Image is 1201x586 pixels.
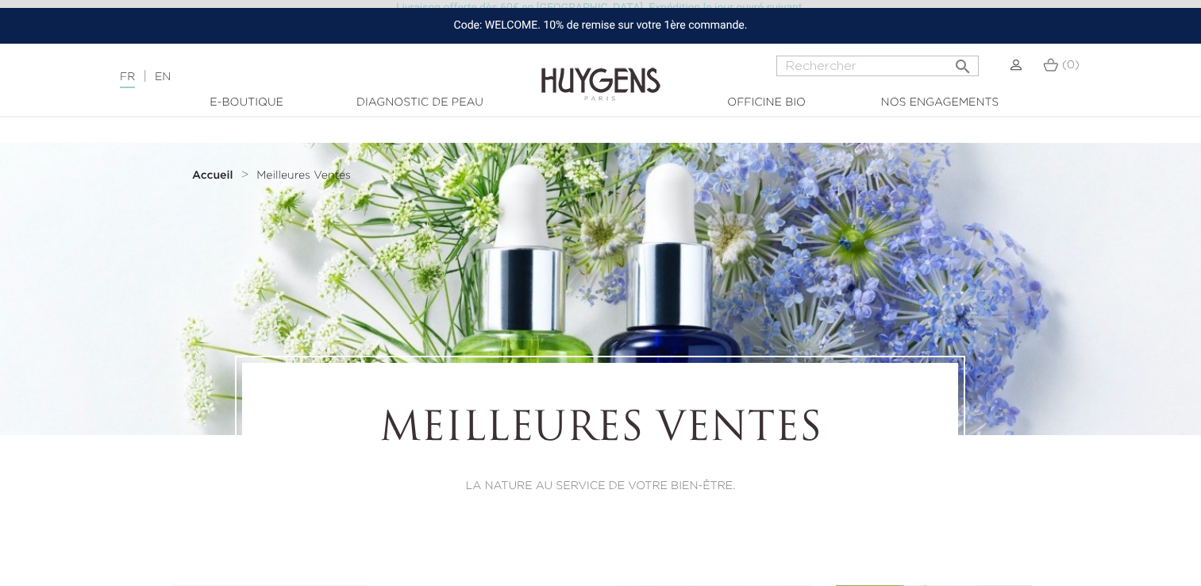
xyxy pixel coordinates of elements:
a: EN [155,71,171,83]
a: Nos engagements [860,94,1019,111]
a: E-Boutique [167,94,326,111]
i:  [953,52,972,71]
a: Officine Bio [687,94,846,111]
span: Meilleures Ventes [256,170,351,181]
a: Meilleures Ventes [256,169,351,182]
input: Rechercher [776,56,979,76]
p: LA NATURE AU SERVICE DE VOTRE BIEN-ÊTRE. [286,478,914,495]
span: (0) [1062,60,1080,71]
div: | [112,67,488,87]
a: Diagnostic de peau [341,94,499,111]
button:  [949,51,977,72]
a: FR [120,71,135,88]
h1: Meilleures Ventes [286,407,914,454]
img: Huygens [541,42,660,103]
a: Accueil [192,169,237,182]
strong: Accueil [192,170,233,181]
